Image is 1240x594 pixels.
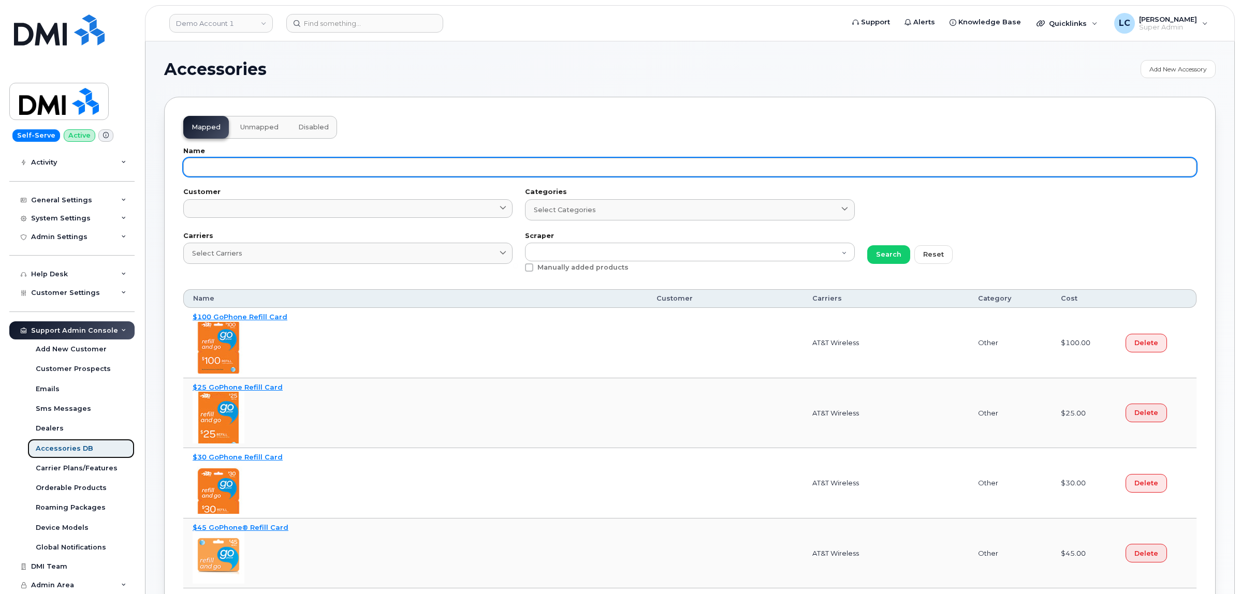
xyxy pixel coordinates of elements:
[525,199,854,220] a: Select Categories
[867,245,910,264] button: Search
[1126,474,1167,493] button: Delete
[1134,548,1158,558] span: Delete
[914,245,953,264] button: Reset
[647,289,803,308] th: Customer
[240,123,279,131] span: Unmapped
[193,462,244,514] img: thumb_accessories-69563-100x160.jpg
[923,249,944,259] span: Reset
[164,62,267,77] span: Accessories
[969,518,1052,589] td: Other
[193,532,244,584] img: thumb_accessories-43820-100x160.jpg
[1052,448,1116,518] td: $30.00
[534,205,596,215] span: Select Categories
[183,243,513,264] a: Select Carriers
[513,263,518,269] input: Manually added products
[525,233,854,240] label: Scraper
[525,263,854,277] div: Products with null or empty string values in scraper field. Please, uncheck if you want to search...
[193,523,288,531] a: $45 GoPhone® Refill Card
[969,448,1052,518] td: Other
[183,148,1197,155] label: Name
[193,322,244,374] img: thumb_accessories-40899-100x160.jpg
[969,308,1052,378] td: Other
[803,308,969,378] td: AT&T Wireless
[1052,518,1116,589] td: $45.00
[193,392,244,443] img: thumb_accessories-74911-100x160.jpg
[1134,338,1158,348] span: Delete
[969,289,1052,308] th: Category
[1052,308,1116,378] td: $100.00
[803,289,969,308] th: Carriers
[1126,404,1167,422] button: Delete
[537,263,629,271] span: Manually added products
[803,378,969,449] td: AT&T Wireless
[803,448,969,518] td: AT&T Wireless
[803,518,969,589] td: AT&T Wireless
[1052,378,1116,449] td: $25.00
[183,189,513,196] label: Customer
[183,289,647,308] th: Name
[193,453,283,461] a: $30 GoPhone Refill Card
[525,189,854,196] label: Categories
[1052,289,1116,308] th: Cost
[1141,60,1216,78] a: Add New Accessory
[193,383,283,391] a: $25 GoPhone Refill Card
[193,313,287,321] a: $100 GoPhone Refill Card
[969,378,1052,449] td: Other
[298,123,329,131] span: Disabled
[1126,544,1167,562] button: Delete
[183,233,513,240] label: Carriers
[1134,408,1158,418] span: Delete
[1134,478,1158,488] span: Delete
[1126,334,1167,352] button: Delete
[876,249,901,259] span: Search
[192,248,242,258] span: Select Carriers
